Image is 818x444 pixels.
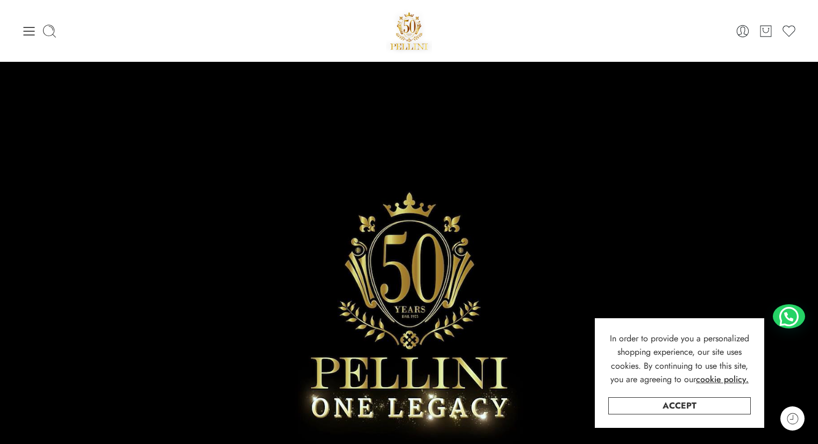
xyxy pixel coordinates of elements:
[696,373,749,386] a: cookie policy.
[758,24,773,39] a: Cart
[610,332,749,386] span: In order to provide you a personalized shopping experience, our site uses cookies. By continuing ...
[386,8,432,54] img: Pellini
[781,24,796,39] a: Wishlist
[608,397,751,414] a: Accept
[386,8,432,54] a: Pellini -
[735,24,750,39] a: Login / Register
